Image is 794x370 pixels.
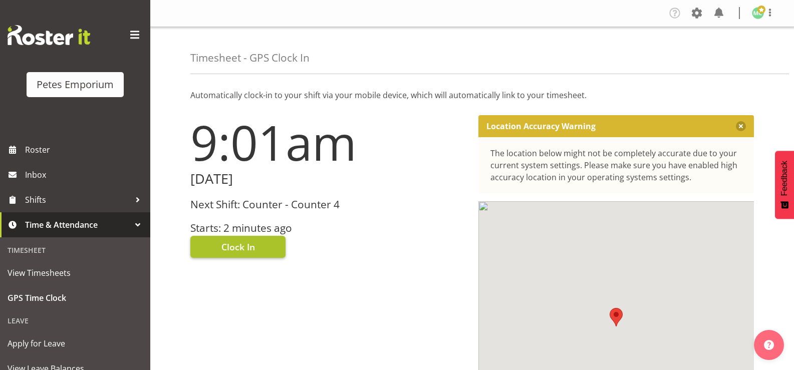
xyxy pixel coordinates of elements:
[190,115,466,169] h1: 9:01am
[8,25,90,45] img: Rosterit website logo
[775,151,794,219] button: Feedback - Show survey
[486,121,596,131] p: Location Accuracy Warning
[190,236,286,258] button: Clock In
[37,77,114,92] div: Petes Emporium
[3,260,148,285] a: View Timesheets
[3,331,148,356] a: Apply for Leave
[221,240,255,253] span: Clock In
[190,222,466,234] h3: Starts: 2 minutes ago
[25,142,145,157] span: Roster
[736,121,746,131] button: Close message
[25,192,130,207] span: Shifts
[8,336,143,351] span: Apply for Leave
[190,89,754,101] p: Automatically clock-in to your shift via your mobile device, which will automatically link to you...
[25,217,130,232] span: Time & Attendance
[752,7,764,19] img: melissa-cowen2635.jpg
[190,199,466,210] h3: Next Shift: Counter - Counter 4
[190,52,310,64] h4: Timesheet - GPS Clock In
[25,167,145,182] span: Inbox
[8,265,143,280] span: View Timesheets
[3,285,148,310] a: GPS Time Clock
[764,340,774,350] img: help-xxl-2.png
[8,290,143,305] span: GPS Time Clock
[3,310,148,331] div: Leave
[190,171,466,187] h2: [DATE]
[780,161,789,196] span: Feedback
[490,147,742,183] div: The location below might not be completely accurate due to your current system settings. Please m...
[3,240,148,260] div: Timesheet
